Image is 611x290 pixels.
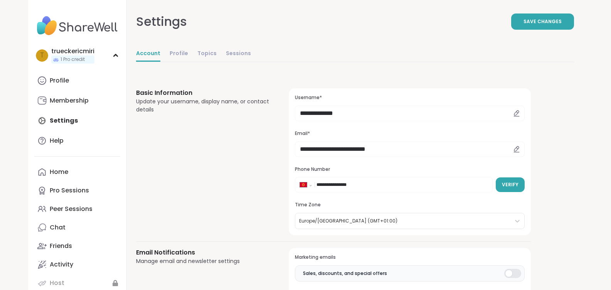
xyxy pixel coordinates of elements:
div: Help [50,137,64,145]
button: Verify [496,177,525,192]
a: Friends [34,237,120,255]
div: Home [50,168,68,176]
div: Manage email and newsletter settings [136,257,271,265]
div: Peer Sessions [50,205,93,213]
span: 1 Pro credit [61,56,85,63]
a: Pro Sessions [34,181,120,200]
a: Profile [170,46,188,62]
div: Pro Sessions [50,186,89,195]
h3: Username* [295,94,524,101]
a: Topics [197,46,217,62]
h3: Email Notifications [136,248,271,257]
a: Home [34,163,120,181]
h3: Basic Information [136,88,271,98]
a: Profile [34,71,120,90]
span: t [40,51,44,61]
a: Peer Sessions [34,200,120,218]
h3: Email* [295,130,524,137]
div: Friends [50,242,72,250]
div: Host [50,279,64,287]
div: Settings [136,12,187,31]
div: Activity [50,260,73,269]
a: Sessions [226,46,251,62]
div: Membership [50,96,89,105]
span: Sales, discounts, and special offers [303,270,387,277]
div: Chat [50,223,66,232]
a: Membership [34,91,120,110]
button: Save Changes [511,13,574,30]
a: Help [34,132,120,150]
h3: Time Zone [295,202,524,208]
a: Chat [34,218,120,237]
span: Save Changes [523,18,562,25]
span: Verify [502,181,518,188]
a: Activity [34,255,120,274]
h3: Marketing emails [295,254,524,261]
h3: Phone Number [295,166,524,173]
a: Account [136,46,160,62]
div: Profile [50,76,69,85]
img: ShareWell Nav Logo [34,12,120,39]
div: Update your username, display name, or contact details [136,98,271,114]
div: trueckericmiri [51,47,94,56]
